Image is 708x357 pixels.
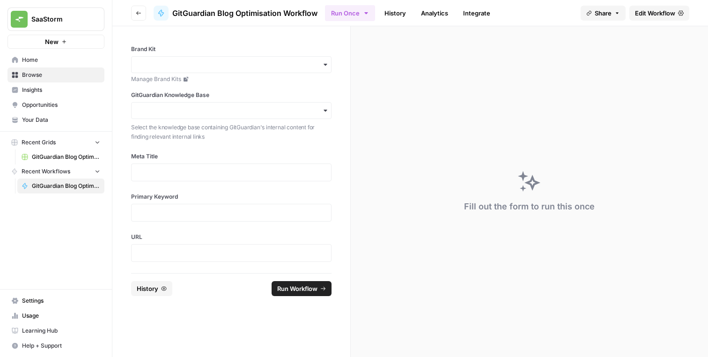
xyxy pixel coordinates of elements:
[6,4,24,22] button: go back
[415,6,454,21] a: Analytics
[22,116,100,124] span: Your Data
[22,342,100,350] span: Help + Support
[464,200,595,213] div: Fill out the form to run this once
[137,284,158,293] span: History
[7,205,180,236] div: Manuel says…
[457,6,496,21] a: Integrate
[15,131,146,159] div: [PERSON_NAME] let me look into this for you, apologies. I'll work on fixing it now.
[7,165,154,204] div: hey there, just circling back to this to let you know the issue has been fixed. Apologies again f...
[22,56,100,64] span: Home
[7,164,104,178] button: Recent Workflows
[32,153,100,161] span: GitGuardian Blog Optimisation
[15,211,146,229] div: here's an example of the new file generated:
[7,275,154,314] div: please make sure to run the latest version of the workflow on your grid (version 14) for updated ...
[29,307,37,314] button: Emoji picker
[44,307,52,314] button: Gif picker
[27,5,42,20] img: Profile image for Manuel
[131,45,332,53] label: Brand Kit
[7,35,104,49] button: New
[7,97,104,112] a: Opportunities
[7,338,104,353] button: Help + Support
[22,101,100,109] span: Opportunities
[131,233,332,241] label: URL
[22,327,100,335] span: Learning Hub
[22,312,100,320] span: Usage
[22,167,70,176] span: Recent Workflows
[147,4,164,22] button: Home
[51,220,124,228] a: [URL][DOMAIN_NAME]
[7,308,104,323] a: Usage
[7,205,154,235] div: here's an example of the new file generated:[URL][DOMAIN_NAME]
[131,123,332,141] p: Select the knowledge base containing GitGuardian's internal content for finding relevant internal...
[17,178,104,193] a: GitGuardian Blog Optimisation Workflow
[131,75,332,83] a: Manage Brand Kits
[8,287,179,303] textarea: Message…
[15,241,146,269] div: however you'd need to re-run the query on the grid to generate a new one for yourself
[45,5,106,12] h1: [PERSON_NAME]
[15,307,22,314] button: Upload attachment
[131,193,332,201] label: Primary Keyword
[325,5,375,21] button: Run Once
[32,182,100,190] span: GitGuardian Blog Optimisation Workflow
[272,281,332,296] button: Run Workflow
[41,54,172,73] div: but there is an issue. Google doc that was created is full of /n signs
[7,275,180,315] div: Manuel says…
[31,15,88,24] span: SaaStorm
[172,7,317,19] span: GitGuardian Blog Optimisation Workflow
[379,6,412,21] a: History
[11,11,28,28] img: SaaStorm Logo
[22,138,56,147] span: Recent Grids
[7,236,180,275] div: Manuel says…
[7,293,104,308] a: Settings
[45,12,64,21] p: Active
[277,284,317,293] span: Run Workflow
[22,297,100,305] span: Settings
[635,8,675,18] span: Edit Workflow
[7,67,104,82] a: Browse
[15,281,146,309] div: please make sure to run the latest version of the workflow on your grid (version 14) for updated ...
[7,126,180,165] div: Manuel says…
[131,281,172,296] button: History
[17,149,104,164] a: GitGuardian Blog Optimisation
[131,152,332,161] label: Meta Title
[7,7,104,31] button: Workspace: SaaStorm
[581,6,626,21] button: Share
[15,171,146,199] div: hey there, just circling back to this to let you know the issue has been fixed. Apologies again f...
[7,236,154,275] div: however you'd need to re-run the query on the grid to generate a new one for yourself
[7,82,104,97] a: Insights
[7,126,154,164] div: [PERSON_NAME] let me look into this for you, apologies. I'll work on fixing it now.
[7,52,104,67] a: Home
[7,323,104,338] a: Learning Hub
[164,4,181,21] div: Close
[7,165,180,205] div: Manuel says…
[595,8,612,18] span: Share
[161,303,176,318] button: Send a message…
[22,86,100,94] span: Insights
[41,85,172,112] div: how to remove them automatically so the google docs are clean and clear as we had them before you...
[59,307,67,314] button: Start recording
[131,91,332,99] label: GitGuardian Knowledge Base
[7,79,180,126] div: SaaStorm says…
[7,135,104,149] button: Recent Grids
[154,6,317,21] a: GitGuardian Blog Optimisation Workflow
[22,71,100,79] span: Browse
[629,6,689,21] a: Edit Workflow
[45,37,59,46] span: New
[7,112,104,127] a: Your Data
[34,79,180,118] div: how to remove them automatically so the google docs are clean and clear as we had them before you...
